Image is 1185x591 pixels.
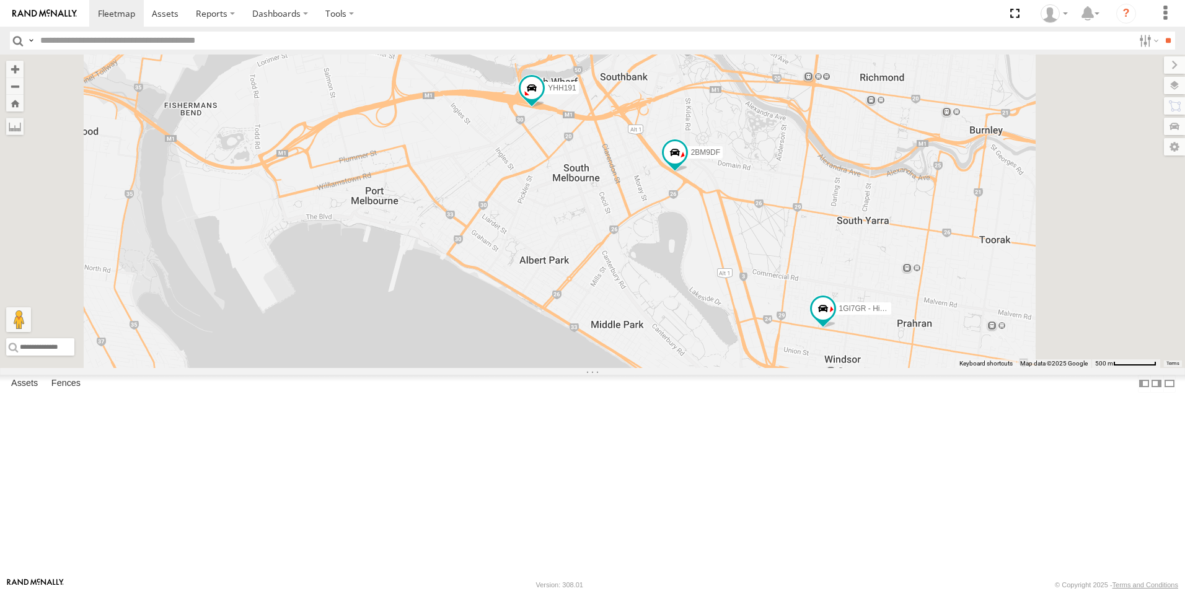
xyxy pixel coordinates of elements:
[6,77,24,95] button: Zoom out
[6,118,24,135] label: Measure
[6,61,24,77] button: Zoom in
[536,581,583,589] div: Version: 308.01
[1091,359,1160,368] button: Map Scale: 500 m per 66 pixels
[1055,581,1178,589] div: © Copyright 2025 -
[1116,4,1136,24] i: ?
[1150,375,1163,393] label: Dock Summary Table to the Right
[1036,4,1072,23] div: Sean Aliphon
[1138,375,1150,393] label: Dock Summary Table to the Left
[7,579,64,591] a: Visit our Website
[1164,138,1185,155] label: Map Settings
[5,375,44,392] label: Assets
[959,359,1013,368] button: Keyboard shortcuts
[1020,360,1088,367] span: Map data ©2025 Google
[26,32,36,50] label: Search Query
[839,305,892,313] span: 1GI7GR - Hiace
[1163,375,1176,393] label: Hide Summary Table
[1112,581,1178,589] a: Terms and Conditions
[548,84,576,93] span: YHH191
[45,375,87,392] label: Fences
[1166,361,1179,366] a: Terms (opens in new tab)
[1134,32,1161,50] label: Search Filter Options
[691,148,720,157] span: 2BM9DF
[6,307,31,332] button: Drag Pegman onto the map to open Street View
[12,9,77,18] img: rand-logo.svg
[1095,360,1113,367] span: 500 m
[6,95,24,112] button: Zoom Home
